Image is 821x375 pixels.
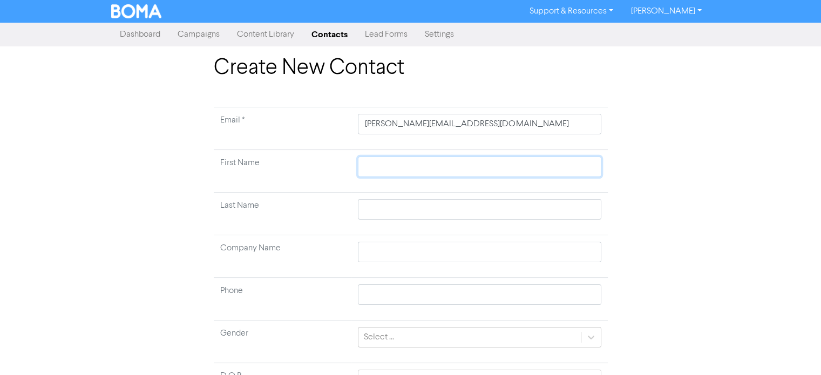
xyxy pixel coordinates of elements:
a: Dashboard [111,24,169,45]
a: [PERSON_NAME] [622,3,710,20]
a: Support & Resources [521,3,622,20]
a: Lead Forms [356,24,416,45]
a: Content Library [228,24,303,45]
td: First Name [214,150,352,193]
td: Phone [214,278,352,321]
img: BOMA Logo [111,4,162,18]
a: Settings [416,24,463,45]
td: Required [214,107,352,150]
td: Last Name [214,193,352,235]
a: Campaigns [169,24,228,45]
iframe: Chat Widget [686,258,821,375]
a: Contacts [303,24,356,45]
h1: Create New Contact [214,55,608,81]
td: Gender [214,321,352,363]
div: Select ... [364,331,394,344]
td: Company Name [214,235,352,278]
